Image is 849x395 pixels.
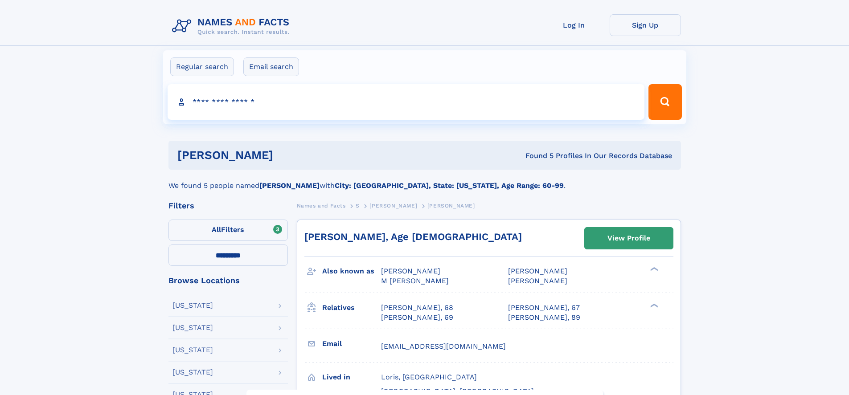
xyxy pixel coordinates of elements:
div: Browse Locations [168,277,288,285]
b: City: [GEOGRAPHIC_DATA], State: [US_STATE], Age Range: 60-99 [335,181,564,190]
div: We found 5 people named with . [168,170,681,191]
span: [PERSON_NAME] [369,203,417,209]
span: S [356,203,360,209]
a: Sign Up [610,14,681,36]
div: [US_STATE] [172,346,213,354]
img: Logo Names and Facts [168,14,297,38]
div: Filters [168,202,288,210]
span: M [PERSON_NAME] [381,277,449,285]
span: [PERSON_NAME] [427,203,475,209]
div: View Profile [607,228,650,248]
div: [US_STATE] [172,324,213,331]
a: Names and Facts [297,200,346,211]
label: Regular search [170,57,234,76]
input: search input [168,84,645,120]
a: Log In [538,14,610,36]
span: [PERSON_NAME] [508,277,567,285]
label: Filters [168,220,288,241]
span: Loris, [GEOGRAPHIC_DATA] [381,373,477,381]
button: Search Button [648,84,681,120]
h3: Relatives [322,300,381,315]
a: S [356,200,360,211]
h1: [PERSON_NAME] [177,150,399,161]
span: All [212,225,221,234]
a: [PERSON_NAME], Age [DEMOGRAPHIC_DATA] [304,231,522,242]
a: [PERSON_NAME], 67 [508,303,580,313]
a: View Profile [585,228,673,249]
span: [PERSON_NAME] [381,267,440,275]
a: [PERSON_NAME], 68 [381,303,453,313]
label: Email search [243,57,299,76]
b: [PERSON_NAME] [259,181,320,190]
h3: Lived in [322,370,381,385]
div: ❯ [648,266,659,272]
div: ❯ [648,302,659,308]
span: [EMAIL_ADDRESS][DOMAIN_NAME] [381,342,506,350]
h3: Email [322,336,381,351]
div: Found 5 Profiles In Our Records Database [399,151,672,161]
span: [PERSON_NAME] [508,267,567,275]
a: [PERSON_NAME], 69 [381,313,453,322]
div: [US_STATE] [172,302,213,309]
div: [US_STATE] [172,369,213,376]
a: [PERSON_NAME], 89 [508,313,580,322]
h3: Also known as [322,264,381,279]
a: [PERSON_NAME] [369,200,417,211]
